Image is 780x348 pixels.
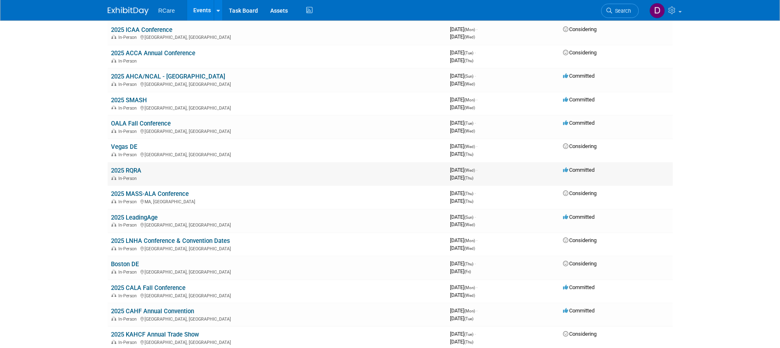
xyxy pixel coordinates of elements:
a: Vegas DE [111,143,137,150]
div: [GEOGRAPHIC_DATA], [GEOGRAPHIC_DATA] [111,339,443,345]
span: - [476,167,477,173]
span: [DATE] [450,143,477,149]
div: [GEOGRAPHIC_DATA], [GEOGRAPHIC_DATA] [111,292,443,299]
img: In-Person Event [111,222,116,227]
div: [GEOGRAPHIC_DATA], [GEOGRAPHIC_DATA] [111,221,443,228]
span: - [475,214,476,220]
img: In-Person Event [111,58,116,63]
span: [DATE] [450,175,473,181]
span: (Wed) [464,144,475,149]
span: Considering [563,26,597,32]
span: [DATE] [450,268,471,274]
span: (Sun) [464,74,473,79]
span: - [475,73,476,79]
span: - [476,308,477,314]
span: (Tue) [464,317,473,321]
span: (Tue) [464,51,473,55]
span: In-Person [118,129,139,134]
span: Search [612,8,631,14]
a: Boston DE [111,260,139,268]
span: [DATE] [450,120,476,126]
span: (Tue) [464,121,473,126]
div: [GEOGRAPHIC_DATA], [GEOGRAPHIC_DATA] [111,245,443,251]
span: - [476,97,477,103]
img: In-Person Event [111,176,116,180]
span: (Fri) [464,269,471,274]
img: In-Person Event [111,246,116,250]
span: - [475,331,476,337]
div: MA, [GEOGRAPHIC_DATA] [111,198,443,204]
span: (Thu) [464,191,473,196]
img: In-Person Event [111,199,116,203]
span: In-Person [118,199,139,204]
img: In-Person Event [111,317,116,321]
span: (Wed) [464,35,475,39]
span: (Thu) [464,152,473,157]
img: In-Person Event [111,106,116,110]
a: 2025 CALA Fall Conference [111,284,185,292]
span: [DATE] [450,284,477,290]
span: In-Person [118,35,139,40]
span: [DATE] [450,151,473,157]
span: (Thu) [464,262,473,266]
div: [GEOGRAPHIC_DATA], [GEOGRAPHIC_DATA] [111,104,443,111]
span: (Mon) [464,27,475,32]
span: (Mon) [464,238,475,243]
span: [DATE] [450,57,473,63]
span: - [476,26,477,32]
span: [DATE] [450,34,475,40]
a: 2025 SMASH [111,97,147,104]
span: - [475,49,476,56]
img: In-Person Event [111,82,116,86]
div: [GEOGRAPHIC_DATA], [GEOGRAPHIC_DATA] [111,151,443,157]
span: In-Person [118,152,139,157]
div: [GEOGRAPHIC_DATA], [GEOGRAPHIC_DATA] [111,128,443,134]
div: [GEOGRAPHIC_DATA], [GEOGRAPHIC_DATA] [111,34,443,40]
span: Committed [563,97,595,103]
span: (Wed) [464,246,475,251]
span: - [476,143,477,149]
span: In-Person [118,293,139,299]
span: [DATE] [450,331,476,337]
span: In-Person [118,106,139,111]
span: [DATE] [450,198,473,204]
span: - [475,120,476,126]
span: [DATE] [450,260,476,267]
span: [DATE] [450,81,475,87]
span: [DATE] [450,339,473,345]
span: In-Person [118,269,139,275]
img: In-Person Event [111,293,116,297]
span: (Tue) [464,332,473,337]
span: Committed [563,214,595,220]
span: Committed [563,120,595,126]
span: (Wed) [464,106,475,110]
a: 2025 ACCA Annual Conference [111,49,195,57]
a: 2025 KAHCF Annual Trade Show [111,331,199,338]
span: [DATE] [450,104,475,110]
span: Considering [563,143,597,149]
span: [DATE] [450,315,473,321]
span: (Wed) [464,222,475,227]
span: In-Person [118,58,139,64]
div: [GEOGRAPHIC_DATA], [GEOGRAPHIC_DATA] [111,268,443,275]
span: Committed [563,308,595,314]
a: 2025 AHCA/NCAL - [GEOGRAPHIC_DATA] [111,73,225,80]
span: - [475,260,476,267]
span: Considering [563,49,597,56]
span: [DATE] [450,245,475,251]
span: - [476,237,477,243]
img: In-Person Event [111,152,116,156]
span: [DATE] [450,49,476,56]
span: (Thu) [464,176,473,180]
span: [DATE] [450,190,476,196]
span: (Mon) [464,98,475,102]
span: Committed [563,73,595,79]
span: (Wed) [464,129,475,133]
span: In-Person [118,222,139,228]
span: (Mon) [464,309,475,313]
span: In-Person [118,317,139,322]
span: Considering [563,331,597,337]
a: 2025 RQRA [111,167,141,174]
span: (Thu) [464,199,473,204]
div: [GEOGRAPHIC_DATA], [GEOGRAPHIC_DATA] [111,81,443,87]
